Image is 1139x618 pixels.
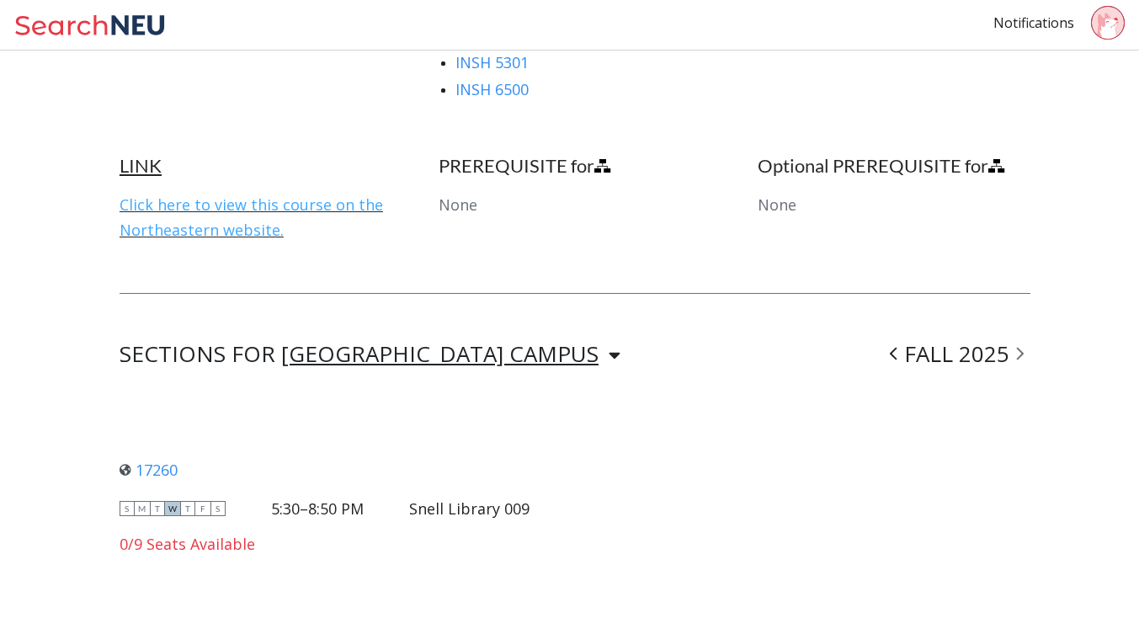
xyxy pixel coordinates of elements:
span: F [195,501,210,516]
div: [GEOGRAPHIC_DATA] CAMPUS [281,344,599,363]
span: M [135,501,150,516]
a: INSH 6500 [455,79,529,99]
span: None [439,194,477,215]
a: INSH 5301 [455,52,529,72]
h4: LINK [120,154,393,178]
span: T [150,501,165,516]
div: Snell Library 009 [409,499,530,518]
h4: PREREQUISITE for [439,154,712,178]
span: T [180,501,195,516]
span: None [758,194,796,215]
a: Notifications [993,13,1074,32]
h4: Optional PREREQUISITE for [758,154,1031,178]
div: 0/9 Seats Available [120,535,530,553]
span: S [120,501,135,516]
a: 17260 [120,460,178,480]
div: 5:30–8:50 PM [271,499,364,518]
a: Click here to view this course on the Northeastern website. [120,194,383,240]
div: FALL 2025 [883,344,1030,365]
span: W [165,501,180,516]
span: S [210,501,226,516]
div: SECTIONS FOR [120,344,620,365]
